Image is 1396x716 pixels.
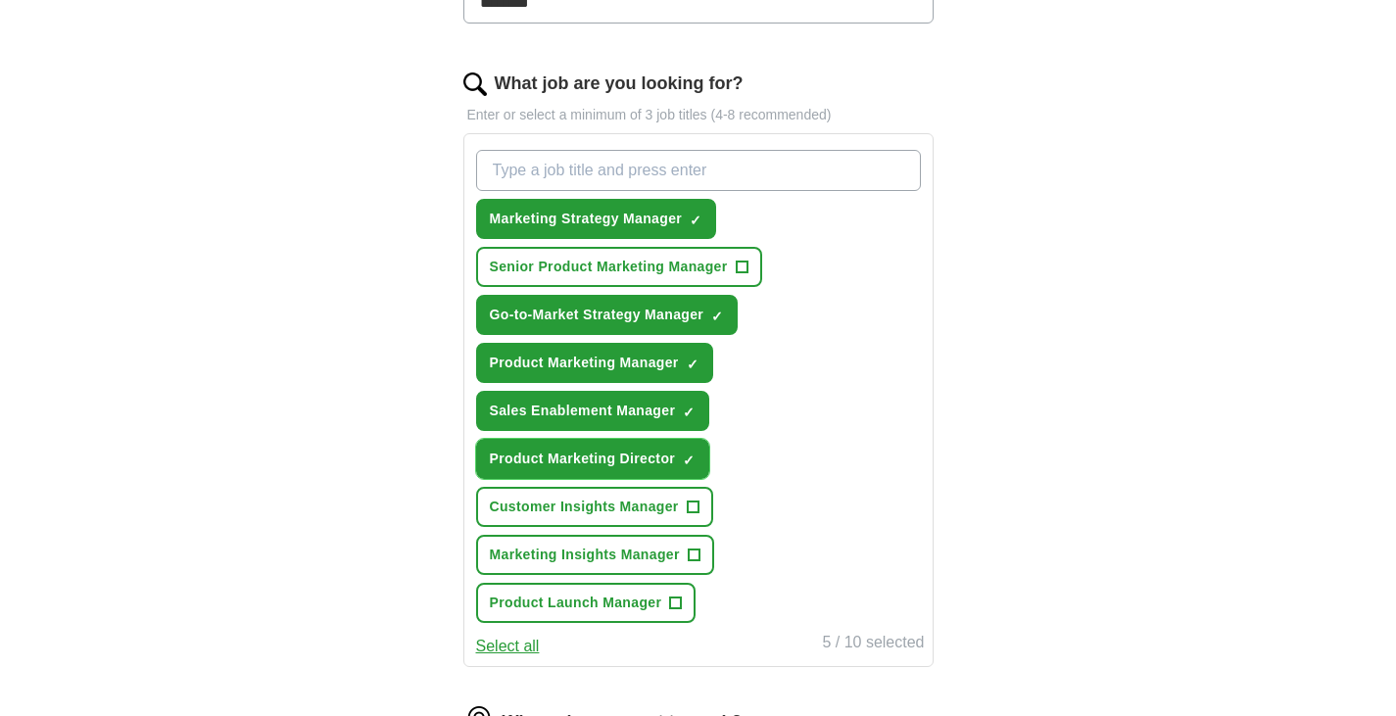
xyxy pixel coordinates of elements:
span: ✓ [687,357,698,372]
span: Marketing Insights Manager [490,545,680,565]
span: Product Launch Manager [490,593,662,613]
button: Customer Insights Manager [476,487,713,527]
button: Product Marketing Manager✓ [476,343,713,383]
span: Sales Enablement Manager [490,401,676,421]
button: Sales Enablement Manager✓ [476,391,710,431]
button: Go-to-Market Strategy Manager✓ [476,295,739,335]
input: Type a job title and press enter [476,150,921,191]
button: Select all [476,635,540,658]
span: Customer Insights Manager [490,497,679,517]
span: Product Marketing Director [490,449,676,469]
span: ✓ [711,309,723,324]
button: Senior Product Marketing Manager [476,247,762,287]
button: Marketing Insights Manager [476,535,714,575]
img: search.png [463,72,487,96]
button: Product Launch Manager [476,583,697,623]
div: 5 / 10 selected [822,631,924,658]
span: Product Marketing Manager [490,353,679,373]
span: Senior Product Marketing Manager [490,257,728,277]
button: Marketing Strategy Manager✓ [476,199,717,239]
button: Product Marketing Director✓ [476,439,710,479]
span: Marketing Strategy Manager [490,209,683,229]
label: What job are you looking for? [495,71,744,97]
span: ✓ [683,405,695,420]
p: Enter or select a minimum of 3 job titles (4-8 recommended) [463,105,934,125]
span: Go-to-Market Strategy Manager [490,305,704,325]
span: ✓ [690,213,701,228]
span: ✓ [683,453,695,468]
